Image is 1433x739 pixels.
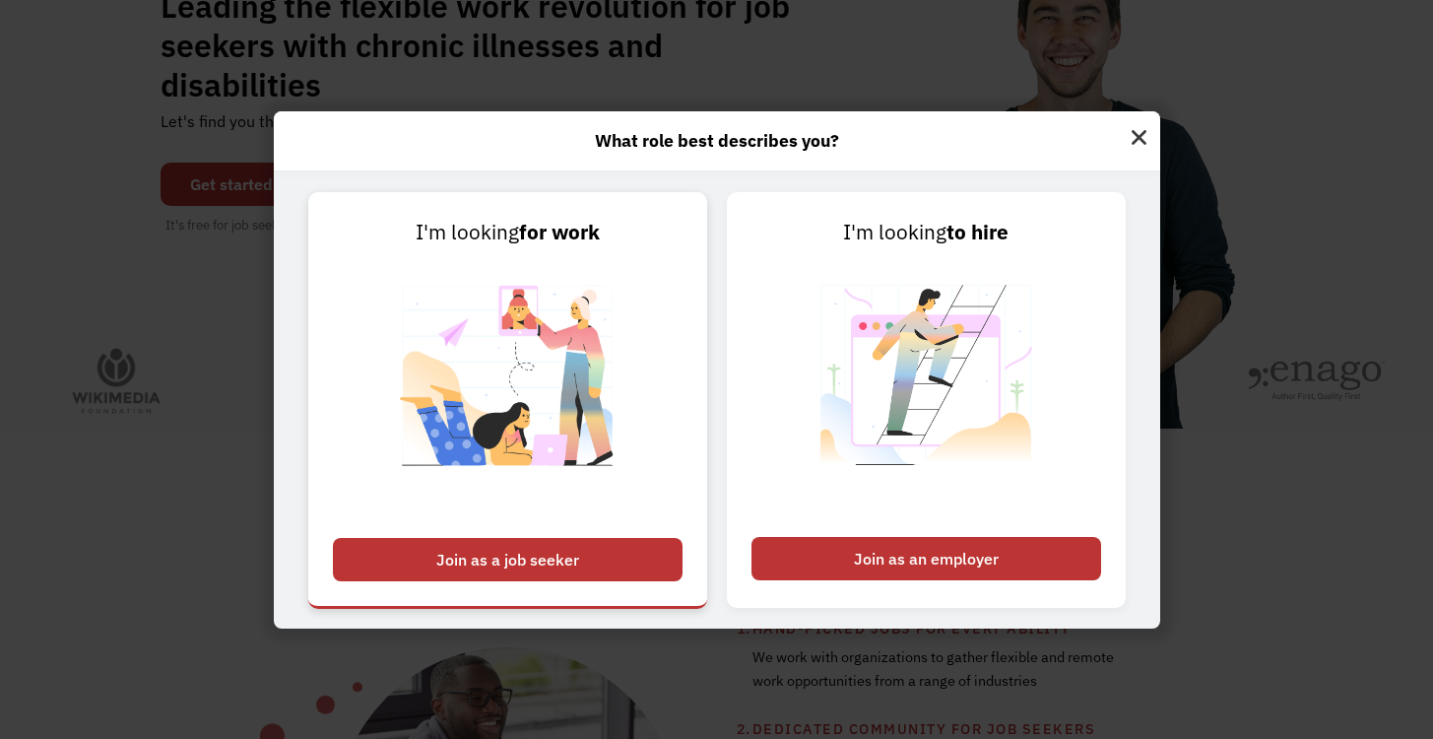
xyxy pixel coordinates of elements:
[519,219,600,245] strong: for work
[751,537,1101,580] div: Join as an employer
[727,192,1126,608] a: I'm lookingto hireJoin as an employer
[333,217,683,248] div: I'm looking
[751,217,1101,248] div: I'm looking
[946,219,1009,245] strong: to hire
[308,192,707,608] a: I'm lookingfor workJoin as a job seeker
[385,248,630,527] img: Chronically Capable Personalized Job Matching
[333,538,683,581] div: Join as a job seeker
[595,129,839,152] strong: What role best describes you?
